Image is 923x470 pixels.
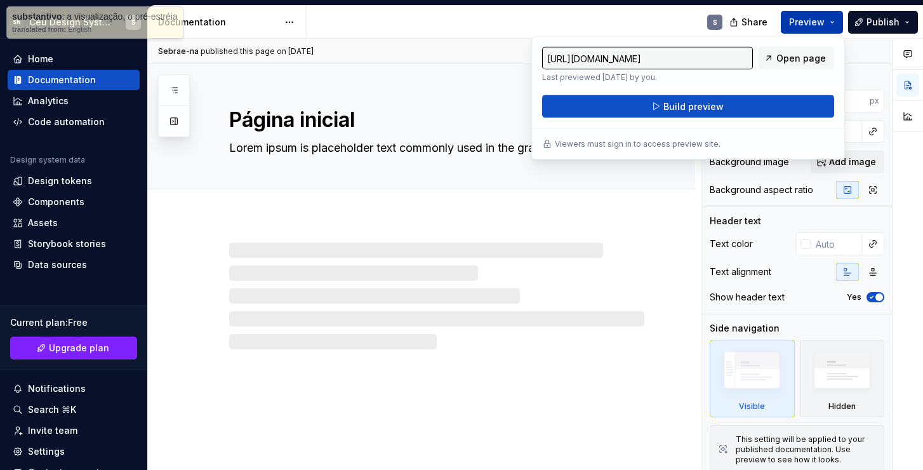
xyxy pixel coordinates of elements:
div: Céu Design System [29,16,110,29]
div: Text alignment [710,265,771,278]
div: Background image [710,156,789,168]
div: Storybook stories [28,238,106,250]
div: Current plan : Free [10,316,137,329]
div: Show header text [710,291,785,304]
div: S [131,17,136,27]
div: This setting will be applied to your published documentation. Use preview to see how it looks. [736,434,876,465]
span: Preview [789,16,825,29]
a: Home [8,49,140,69]
span: Build preview [663,100,724,113]
textarea: Página inicial [227,105,642,135]
input: Auto [821,90,870,112]
span: Upgrade plan [49,342,109,354]
div: Background aspect ratio [710,184,813,196]
div: Design tokens [28,175,92,187]
div: Hidden [800,340,885,417]
a: Storybook stories [8,234,140,254]
textarea: Lorem ipsum is placeholder text commonly used in the graphic [227,138,642,158]
a: Open page [758,47,834,70]
span: Add image [829,156,876,168]
a: Settings [8,441,140,462]
a: Components [8,192,140,212]
div: Design system data [10,155,85,165]
div: Invite team [28,424,77,437]
a: Design tokens [8,171,140,191]
a: Analytics [8,91,140,111]
a: Documentation [8,70,140,90]
div: Hidden [828,401,856,412]
div: Analytics [28,95,69,107]
div: Text color [710,238,753,250]
div: Assets [28,217,58,229]
div: Settings [28,445,65,458]
a: Code automation [8,112,140,132]
p: px [870,96,879,106]
div: Data sources [28,258,87,271]
div: Components [28,196,84,208]
div: Visible [710,340,795,417]
button: Preview [781,11,843,34]
div: Search ⌘K [28,403,76,416]
label: Yes [847,292,861,302]
button: Add image [811,151,884,173]
div: S [713,17,717,27]
span: Open page [776,52,826,65]
a: Assets [8,213,140,233]
button: Search ⌘K [8,399,140,420]
button: Notifications [8,379,140,399]
a: Data sources [8,255,140,275]
p: Viewers must sign in to access preview site. [555,139,720,149]
div: Home [28,53,53,65]
p: Last previewed [DATE] by you. [542,72,753,83]
div: Side navigation [710,322,780,335]
button: Share [723,11,776,34]
span: Sebrae-na [158,46,199,57]
a: Invite team [8,420,140,441]
span: Publish [867,16,900,29]
div: Header text [710,215,761,227]
button: Upgrade plan [10,337,137,359]
div: Documentation [158,16,278,29]
div: Code automation [28,116,105,128]
div: published this page on [DATE] [201,46,314,57]
button: Publish [848,11,918,34]
input: Auto [811,232,862,255]
button: SNCéu Design SystemS [3,8,145,36]
div: Visible [739,401,765,412]
span: Share [741,16,767,29]
button: Build preview [542,95,834,118]
div: Documentation [28,74,96,86]
div: Notifications [28,382,86,395]
div: SN [9,15,24,30]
